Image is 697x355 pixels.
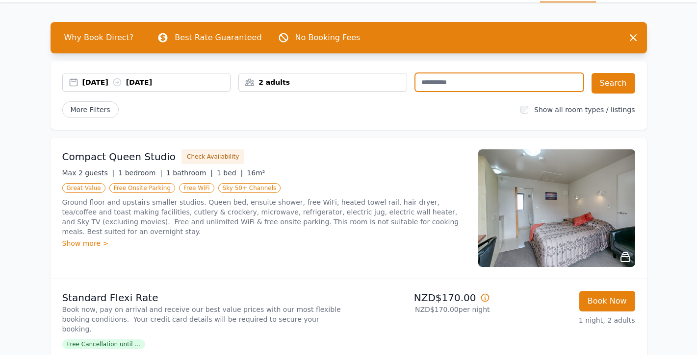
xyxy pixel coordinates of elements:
span: 1 bed | [217,169,243,177]
button: Search [592,73,635,94]
div: Show more > [62,238,466,248]
button: Check Availability [181,149,244,164]
p: Best Rate Guaranteed [175,32,261,44]
span: Free Cancellation until ... [62,339,145,349]
span: More Filters [62,101,119,118]
span: Max 2 guests | [62,169,115,177]
span: Sky 50+ Channels [218,183,281,193]
label: Show all room types / listings [534,106,635,114]
p: Book now, pay on arrival and receive our best value prices with our most flexible booking conditi... [62,305,345,334]
span: Why Book Direct? [56,28,142,47]
span: 1 bedroom | [118,169,162,177]
p: NZD$170.00 per night [353,305,490,314]
div: 2 adults [239,77,407,87]
p: 1 night, 2 adults [498,315,635,325]
p: NZD$170.00 [353,291,490,305]
span: Great Value [62,183,105,193]
span: 16m² [247,169,265,177]
button: Book Now [579,291,635,311]
p: Ground floor and upstairs smaller studios. Queen bed, ensuite shower, free WiFi, heated towel rai... [62,197,466,237]
p: No Booking Fees [295,32,361,44]
p: Standard Flexi Rate [62,291,345,305]
h3: Compact Queen Studio [62,150,176,164]
span: Free WiFi [179,183,214,193]
div: [DATE] [DATE] [82,77,231,87]
span: Free Onsite Parking [109,183,175,193]
span: 1 bathroom | [166,169,213,177]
